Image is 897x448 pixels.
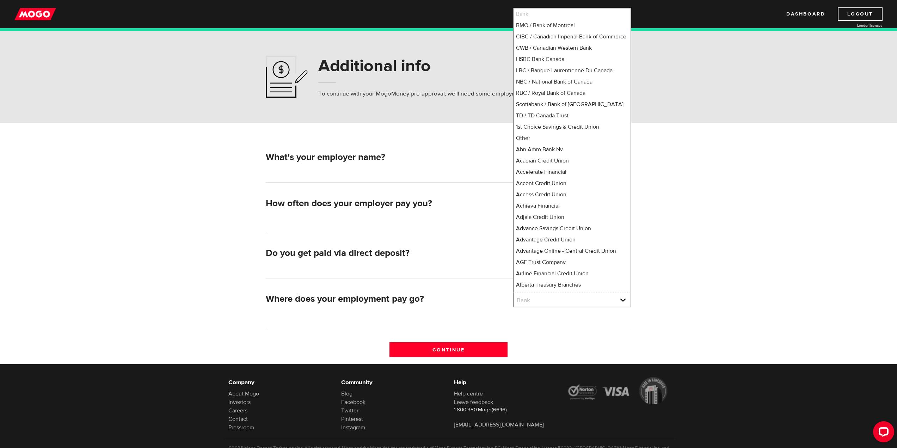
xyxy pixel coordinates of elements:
[567,377,669,405] img: legal-icons-92a2ffecb4d32d839781d1b4e4802d7b.png
[14,7,56,21] img: mogo_logo-11ee424be714fa7cbb0f0f49df9e16ec.png
[514,8,631,20] li: Bank
[454,406,556,413] p: 1.800.980.Mogo(6646)
[838,7,883,21] a: Logout
[514,76,631,87] li: NBC / National Bank of Canada
[318,57,574,75] h1: Additional info
[514,234,631,245] li: Advantage Credit Union
[514,31,631,42] li: CIBC / Canadian Imperial Bank of Commerce
[341,424,365,431] a: Instagram
[454,378,556,387] h6: Help
[830,23,883,28] a: Lender licences
[514,121,631,133] li: 1st Choice Savings & Credit Union
[266,248,508,259] h2: Do you get paid via direct deposit?
[341,416,363,423] a: Pinterest
[514,155,631,166] li: Acadian Credit Union
[514,144,631,155] li: Abn Amro Bank Nv
[514,54,631,65] li: HSBC Bank Canada
[341,399,365,406] a: Facebook
[228,424,254,431] a: Pressroom
[228,399,251,406] a: Investors
[514,223,631,234] li: Advance Savings Credit Union
[514,290,631,302] li: Aldergrove Credit Union
[341,390,352,397] a: Blog
[266,294,508,305] h2: Where does your employment pay go?
[454,399,493,406] a: Leave feedback
[389,342,508,357] input: Continue
[867,418,897,448] iframe: LiveChat chat widget
[228,416,248,423] a: Contact
[514,166,631,178] li: Accelerate Financial
[514,279,631,290] li: Alberta Treasury Branches
[318,90,574,98] p: To continue with your MogoMoney pre-approval, we'll need some employment and personal info.
[514,245,631,257] li: Advantage Online - Central Credit Union
[514,87,631,99] li: RBC / Royal Bank of Canada
[514,110,631,121] li: TD / TD Canada Trust
[514,268,631,279] li: Airline Financial Credit Union
[266,56,308,98] img: application-ef4f7aff46a5c1a1d42a38d909f5b40b.svg
[266,198,508,209] h2: How often does your employer pay you?
[514,189,631,200] li: Access Credit Union
[228,378,331,387] h6: Company
[514,99,631,110] li: Scotiabank / Bank of [GEOGRAPHIC_DATA]
[514,42,631,54] li: CWB / Canadian Western Bank
[514,178,631,189] li: Accent Credit Union
[266,152,508,163] h2: What's your employer name?
[228,407,247,414] a: Careers
[454,421,544,428] a: [EMAIL_ADDRESS][DOMAIN_NAME]
[514,20,631,31] li: BMO / Bank of Montreal
[514,200,631,211] li: Achieva Financial
[341,407,358,414] a: Twitter
[514,211,631,223] li: Adjala Credit Union
[514,133,631,144] li: Other
[228,390,259,397] a: About Mogo
[786,7,825,21] a: Dashboard
[514,65,631,76] li: LBC / Banque Laurentienne Du Canada
[341,378,443,387] h6: Community
[454,390,483,397] a: Help centre
[514,257,631,268] li: AGF Trust Company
